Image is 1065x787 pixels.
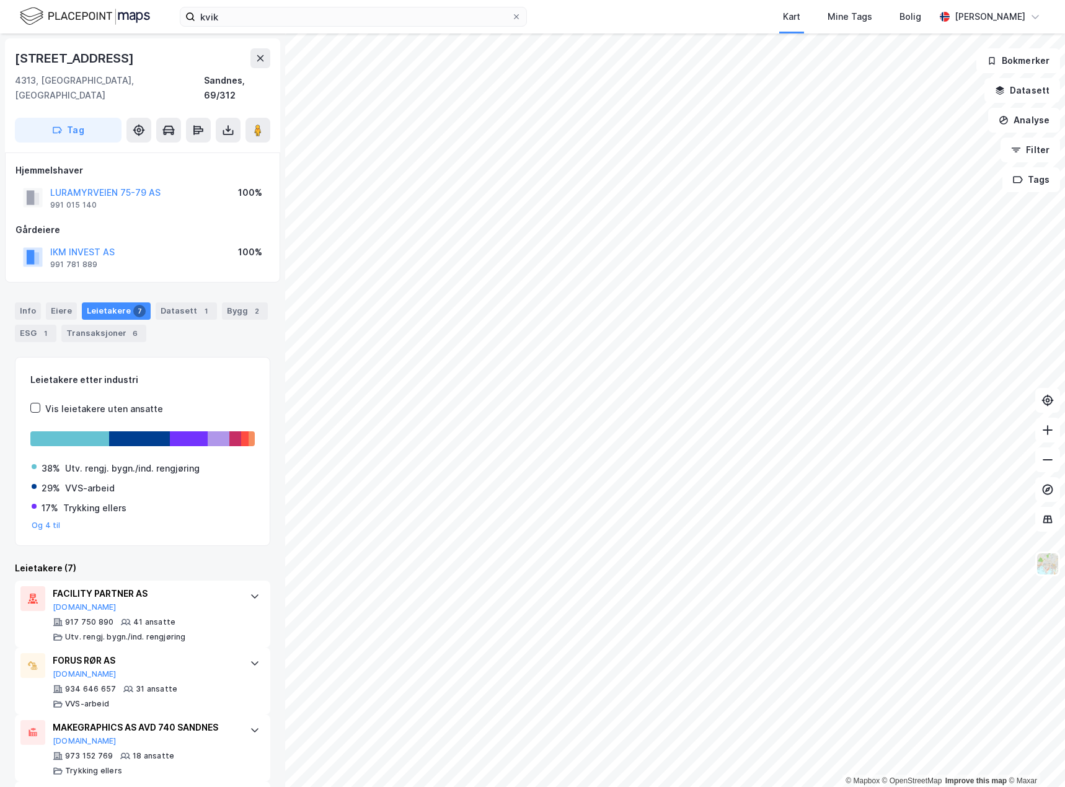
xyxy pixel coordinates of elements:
[42,461,60,476] div: 38%
[828,9,872,24] div: Mine Tags
[53,653,237,668] div: FORUS RØR AS
[65,617,113,627] div: 917 750 890
[238,245,262,260] div: 100%
[15,163,270,178] div: Hjemmelshaver
[50,200,97,210] div: 991 015 140
[65,751,113,761] div: 973 152 769
[238,185,262,200] div: 100%
[46,302,77,320] div: Eiere
[15,302,41,320] div: Info
[61,325,146,342] div: Transaksjoner
[30,372,255,387] div: Leietakere etter industri
[53,586,237,601] div: FACILITY PARTNER AS
[1003,728,1065,787] iframe: Chat Widget
[204,73,270,103] div: Sandnes, 69/312
[955,9,1025,24] div: [PERSON_NAME]
[15,118,122,143] button: Tag
[195,7,511,26] input: Søk på adresse, matrikkel, gårdeiere, leietakere eller personer
[50,260,97,270] div: 991 781 889
[15,222,270,237] div: Gårdeiere
[65,684,116,694] div: 934 646 657
[53,669,117,679] button: [DOMAIN_NAME]
[783,9,800,24] div: Kart
[20,6,150,27] img: logo.f888ab2527a4732fd821a326f86c7f29.svg
[1003,728,1065,787] div: Kontrollprogram for chat
[45,402,163,416] div: Vis leietakere uten ansatte
[200,305,212,317] div: 1
[984,78,1060,103] button: Datasett
[899,9,921,24] div: Bolig
[1002,167,1060,192] button: Tags
[65,766,122,776] div: Trykking ellers
[136,684,177,694] div: 31 ansatte
[42,481,60,496] div: 29%
[988,108,1060,133] button: Analyse
[53,602,117,612] button: [DOMAIN_NAME]
[1036,552,1059,576] img: Z
[1001,138,1060,162] button: Filter
[32,521,61,530] button: Og 4 til
[133,305,146,317] div: 7
[65,632,186,642] div: Utv. rengj. bygn./ind. rengjøring
[846,776,880,785] a: Mapbox
[42,501,58,516] div: 17%
[65,461,200,476] div: Utv. rengj. bygn./ind. rengjøring
[39,327,51,340] div: 1
[65,699,109,709] div: VVS-arbeid
[133,617,175,627] div: 41 ansatte
[945,776,1007,785] a: Improve this map
[15,325,56,342] div: ESG
[53,720,237,735] div: MAKEGRAPHICS AS AVD 740 SANDNES
[250,305,263,317] div: 2
[65,481,115,496] div: VVS-arbeid
[156,302,217,320] div: Datasett
[15,73,204,103] div: 4313, [GEOGRAPHIC_DATA], [GEOGRAPHIC_DATA]
[53,736,117,746] button: [DOMAIN_NAME]
[15,48,136,68] div: [STREET_ADDRESS]
[63,501,126,516] div: Trykking ellers
[222,302,268,320] div: Bygg
[15,561,270,576] div: Leietakere (7)
[133,751,174,761] div: 18 ansatte
[129,327,141,340] div: 6
[82,302,151,320] div: Leietakere
[976,48,1060,73] button: Bokmerker
[882,776,942,785] a: OpenStreetMap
